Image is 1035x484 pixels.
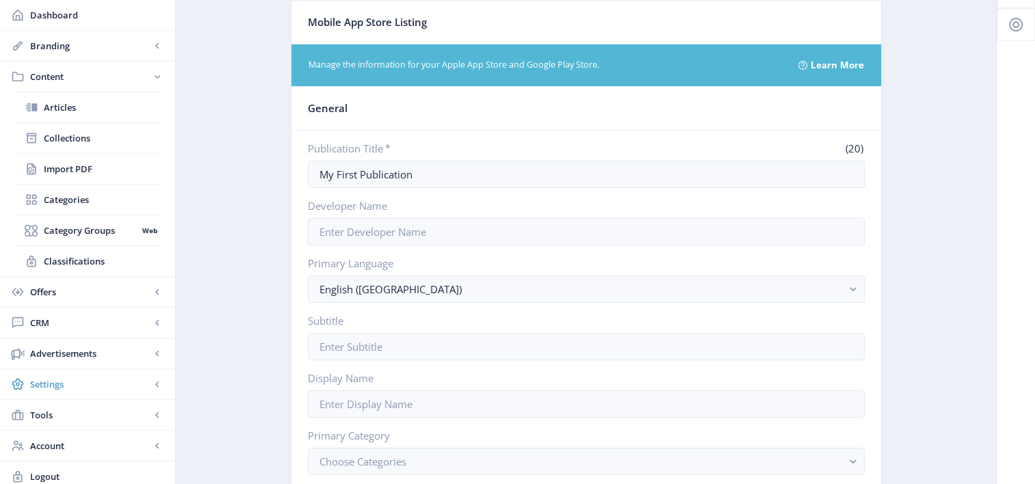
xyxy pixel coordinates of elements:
div: English ([GEOGRAPHIC_DATA]) [319,281,842,297]
input: Enter Developer Name [308,218,865,245]
input: Enter Subtitle [308,333,865,360]
div: General [308,98,865,119]
a: Collections [14,123,161,153]
span: Tools [30,408,150,422]
input: Enter Display Name [308,390,865,418]
span: Advertisements [30,347,150,360]
span: CRM [30,316,150,330]
nb-badge: Web [137,224,161,237]
span: Settings [30,377,150,391]
label: Subtitle [308,314,854,327]
span: Collections [44,131,161,145]
a: Learn More [811,55,864,76]
a: Articles [14,92,161,122]
a: Categories [14,185,161,215]
label: Primary Category [308,429,854,442]
div: Manage the information for your Apple App Store and Google Play Store. [309,59,783,72]
a: Import PDF [14,154,161,184]
label: Publication Title [308,142,581,155]
span: Branding [30,39,150,53]
button: English ([GEOGRAPHIC_DATA]) [308,275,865,303]
span: Category Groups [44,224,137,237]
span: Content [30,70,150,83]
a: Category GroupsWeb [14,215,161,245]
a: Classifications [14,246,161,276]
label: Developer Name [308,199,854,213]
span: Import PDF [44,162,161,176]
label: Primary Language [308,256,854,270]
span: Logout [30,470,164,483]
span: Classifications [44,254,161,268]
span: (20) [843,142,865,155]
span: Articles [44,100,161,114]
span: Offers [30,285,150,299]
span: Account [30,439,150,453]
input: Enter Publication Title [308,161,865,188]
span: Categories [44,193,161,206]
div: Mobile App Store Listing [308,12,865,33]
span: Dashboard [30,8,164,22]
label: Display Name [308,371,854,385]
